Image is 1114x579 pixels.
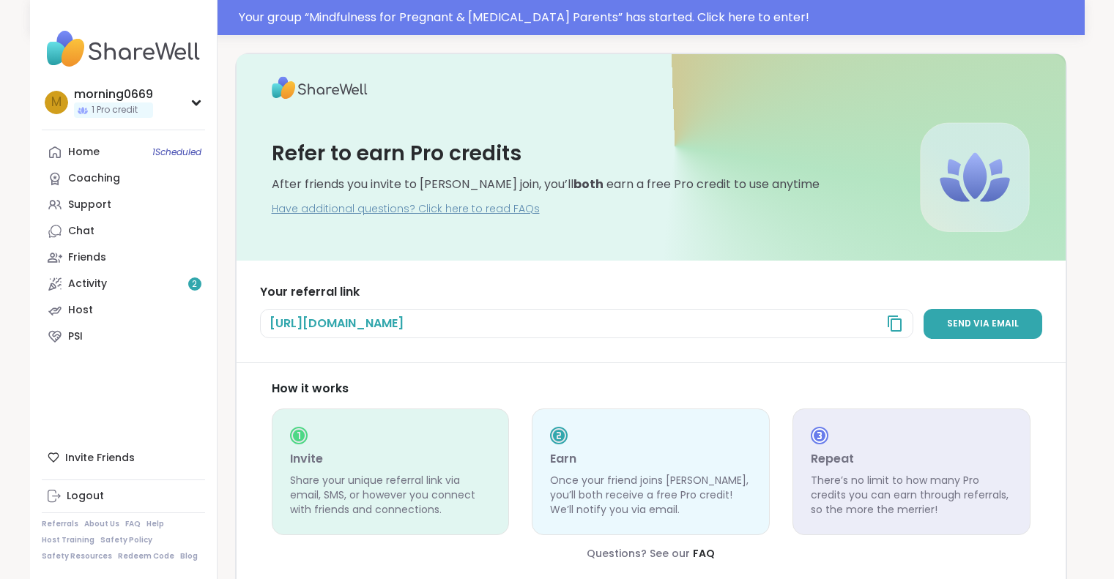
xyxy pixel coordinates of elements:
[68,250,106,265] div: Friends
[146,519,164,529] a: Help
[272,139,521,168] h3: Refer to earn Pro credits
[68,303,93,318] div: Host
[42,218,205,244] a: Chat
[152,146,201,158] span: 1 Scheduled
[68,171,120,186] div: Coaching
[68,198,111,212] div: Support
[924,309,1042,339] a: Send via email
[573,176,604,193] b: both
[42,483,205,509] a: Logout
[92,104,138,116] span: 1 Pro credit
[42,192,205,218] a: Support
[67,489,104,504] div: Logout
[550,450,751,468] h3: Earn
[42,165,205,192] a: Coaching
[42,324,205,350] a: PSI
[239,9,1076,26] div: Your group “ Mindfulness for Pregnant & [MEDICAL_DATA] Parents ” has started. Click here to enter!
[42,297,205,324] a: Host
[42,139,205,165] a: Home1Scheduled
[947,318,1019,330] span: Send via email
[272,381,1031,397] div: How it works
[272,202,540,217] a: Have additional questions? Click here to read FAQs
[42,535,94,545] a: Host Training
[68,224,94,239] div: Chat
[42,244,205,271] a: Friends
[693,546,715,561] a: FAQ
[290,474,491,517] p: Share your unique referral link via email, SMS, or however you connect with friends and connections.
[550,474,751,517] p: Once your friend joins [PERSON_NAME], you’ll both receive a free Pro credit! We’ll notify you via...
[42,551,112,561] a: Safety Resources
[42,444,205,471] div: Invite Friends
[272,176,820,193] div: After friends you invite to [PERSON_NAME] join, you’ll earn a free Pro credit to use anytime
[68,145,100,160] div: Home
[68,277,107,291] div: Activity
[260,284,1042,300] h3: Your referral link
[272,72,368,104] img: ShareWell Logo
[811,474,1012,517] p: There’s no limit to how many Pro credits you can earn through referrals, so the more the merrier!
[180,551,198,561] a: Blog
[811,450,1012,468] h3: Repeat
[51,93,62,112] span: m
[290,450,491,468] h3: Invite
[270,315,404,332] span: [URL][DOMAIN_NAME]
[118,551,174,561] a: Redeem Code
[100,535,152,545] a: Safety Policy
[74,86,153,102] div: morning0669
[84,519,119,529] a: About Us
[42,23,205,75] img: ShareWell Nav Logo
[192,278,197,291] span: 2
[42,271,205,297] a: Activity2
[125,519,141,529] a: FAQ
[272,547,1031,561] div: Questions? See our
[68,329,83,344] div: PSI
[42,519,78,529] a: Referrals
